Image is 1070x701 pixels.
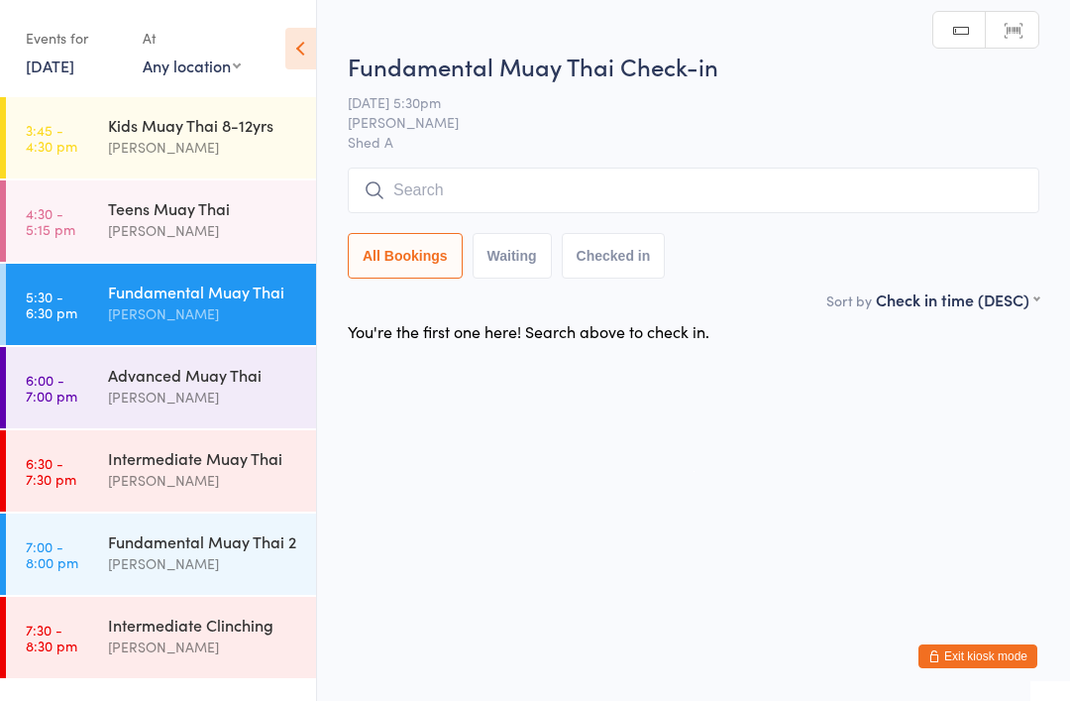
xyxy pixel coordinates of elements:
[26,289,77,320] time: 5:30 - 6:30 pm
[108,386,299,409] div: [PERSON_NAME]
[108,530,299,552] div: Fundamental Muay Thai 2
[348,112,1009,132] span: [PERSON_NAME]
[348,168,1039,213] input: Search
[6,430,316,512] a: 6:30 -7:30 pmIntermediate Muay Thai[PERSON_NAME]
[108,197,299,219] div: Teens Muay Thai
[143,22,241,55] div: At
[26,205,75,237] time: 4:30 - 5:15 pm
[348,233,463,279] button: All Bookings
[26,622,77,653] time: 7:30 - 8:30 pm
[26,372,77,404] time: 6:00 - 7:00 pm
[108,114,299,136] div: Kids Muay Thai 8-12yrs
[562,233,666,279] button: Checked in
[876,289,1039,310] div: Check in time (DESC)
[6,264,316,345] a: 5:30 -6:30 pmFundamental Muay Thai[PERSON_NAME]
[26,55,74,76] a: [DATE]
[348,50,1039,82] h2: Fundamental Muay Thai Check-in
[108,136,299,159] div: [PERSON_NAME]
[26,22,123,55] div: Events for
[108,447,299,469] div: Intermediate Muay Thai
[26,455,76,487] time: 6:30 - 7:30 pm
[473,233,552,279] button: Waiting
[826,291,872,310] label: Sort by
[108,219,299,242] div: [PERSON_NAME]
[108,281,299,302] div: Fundamental Muay Thai
[348,132,1039,152] span: Shed A
[143,55,241,76] div: Any location
[348,92,1009,112] span: [DATE] 5:30pm
[108,552,299,575] div: [PERSON_NAME]
[918,644,1037,668] button: Exit kiosk mode
[348,320,709,342] div: You're the first one here! Search above to check in.
[6,514,316,595] a: 7:00 -8:00 pmFundamental Muay Thai 2[PERSON_NAME]
[26,538,78,570] time: 7:00 - 8:00 pm
[6,347,316,428] a: 6:00 -7:00 pmAdvanced Muay Thai[PERSON_NAME]
[108,469,299,492] div: [PERSON_NAME]
[108,302,299,325] div: [PERSON_NAME]
[26,122,77,154] time: 3:45 - 4:30 pm
[6,597,316,678] a: 7:30 -8:30 pmIntermediate Clinching[PERSON_NAME]
[108,614,299,636] div: Intermediate Clinching
[108,636,299,658] div: [PERSON_NAME]
[108,364,299,386] div: Advanced Muay Thai
[6,97,316,178] a: 3:45 -4:30 pmKids Muay Thai 8-12yrs[PERSON_NAME]
[6,180,316,262] a: 4:30 -5:15 pmTeens Muay Thai[PERSON_NAME]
